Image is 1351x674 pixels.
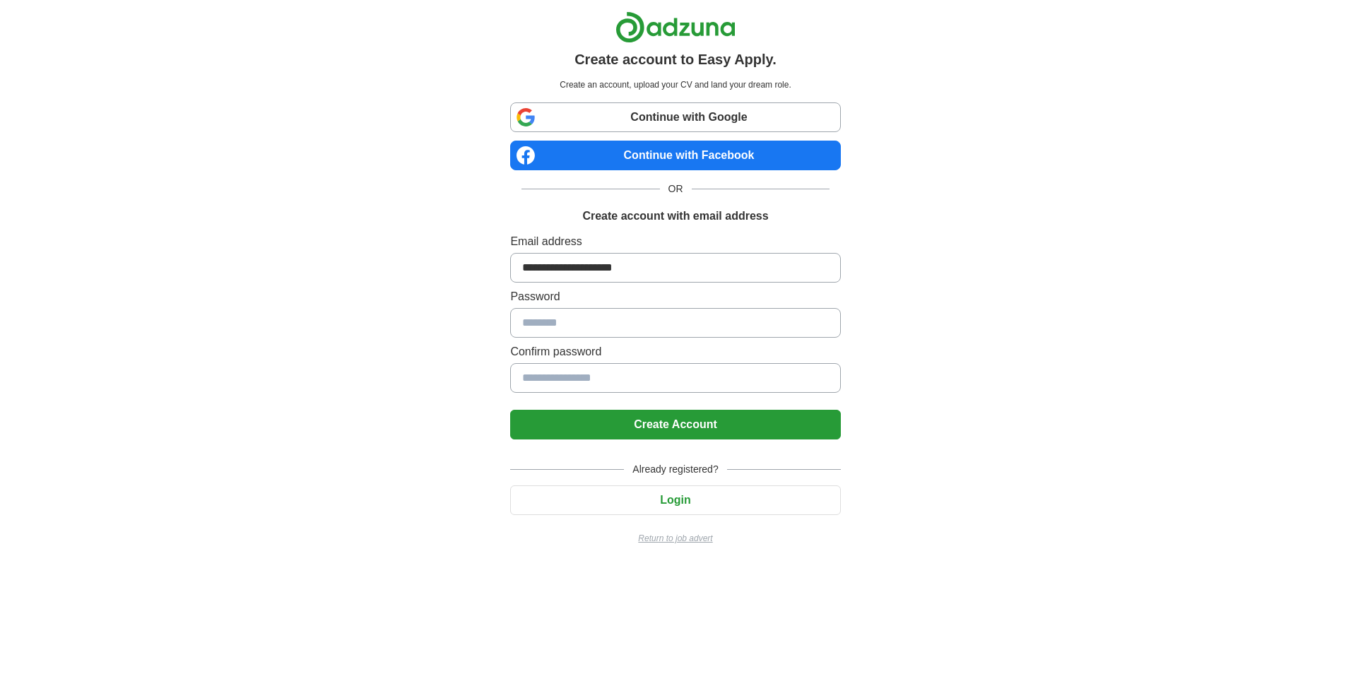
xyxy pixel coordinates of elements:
h1: Create account with email address [582,208,768,225]
a: Continue with Facebook [510,141,840,170]
img: Adzuna logo [615,11,736,43]
p: Create an account, upload your CV and land your dream role. [513,78,837,91]
a: Return to job advert [510,532,840,545]
label: Email address [510,233,840,250]
span: Already registered? [624,462,726,477]
span: OR [660,182,692,196]
label: Password [510,288,840,305]
h1: Create account to Easy Apply. [574,49,777,70]
a: Continue with Google [510,102,840,132]
button: Login [510,485,840,515]
a: Login [510,494,840,506]
label: Confirm password [510,343,840,360]
button: Create Account [510,410,840,439]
